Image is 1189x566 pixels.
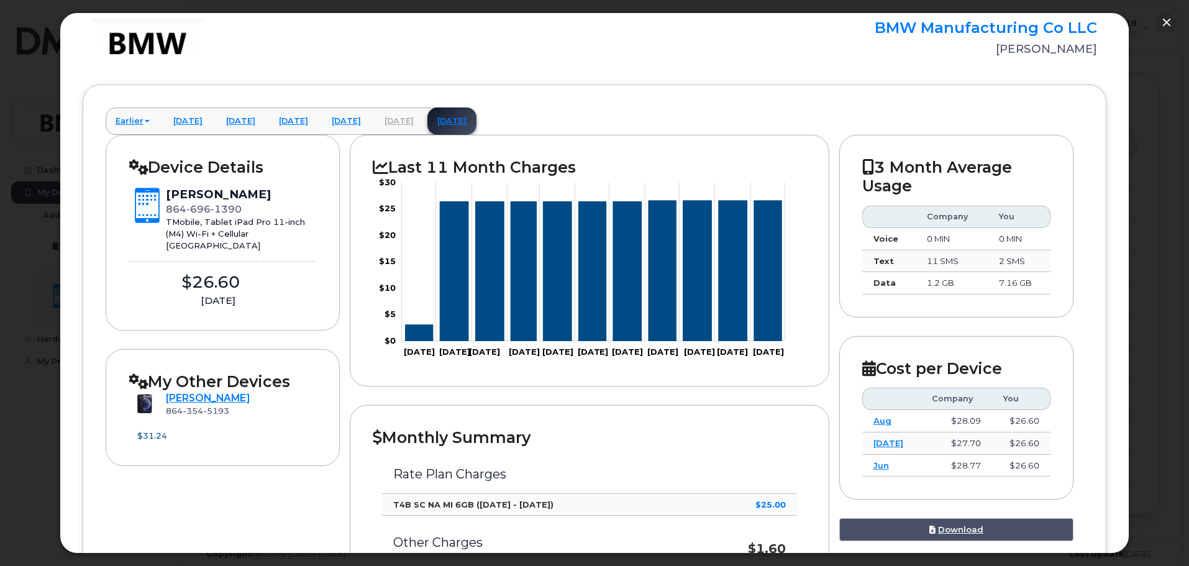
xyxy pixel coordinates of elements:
[543,347,574,357] tspan: [DATE]
[992,410,1050,432] td: $26.60
[129,271,293,294] div: $26.60
[916,228,988,250] td: 0 MIN
[379,283,396,293] tspan: $10
[406,201,782,341] g: Series
[509,347,540,357] tspan: [DATE]
[393,467,785,481] h3: Rate Plan Charges
[203,406,229,416] span: 5193
[166,203,242,215] span: 864
[916,250,988,273] td: 11 SMS
[753,347,784,357] tspan: [DATE]
[648,347,679,357] tspan: [DATE]
[1135,512,1180,557] iframe: Messenger Launcher
[873,234,898,244] strong: Voice
[373,158,806,176] h2: Last 11 Month Charges
[166,392,250,404] a: [PERSON_NAME]
[992,432,1050,455] td: $26.60
[684,347,715,357] tspan: [DATE]
[385,335,396,345] tspan: $0
[375,107,424,135] a: [DATE]
[269,107,318,135] a: [DATE]
[129,372,317,391] h2: My Other Devices
[379,177,785,357] g: Chart
[992,388,1050,410] th: You
[427,107,476,135] a: [DATE]
[129,294,307,308] div: [DATE]
[385,309,396,319] tspan: $5
[921,410,992,432] td: $28.09
[873,256,894,266] strong: Text
[379,177,396,187] tspan: $30
[916,206,988,228] th: Company
[988,250,1050,273] td: 2 SMS
[921,432,992,455] td: $27.70
[988,272,1050,294] td: 7.16 GB
[921,455,992,477] td: $28.77
[439,347,470,357] tspan: [DATE]
[988,206,1050,228] th: You
[873,278,896,288] strong: Data
[379,204,396,214] tspan: $25
[166,186,317,203] div: [PERSON_NAME]
[612,347,643,357] tspan: [DATE]
[379,230,396,240] tspan: $20
[216,107,265,135] a: [DATE]
[211,203,242,215] span: 1390
[129,158,317,176] h2: Device Details
[873,438,903,448] a: [DATE]
[916,272,988,294] td: 1.2 GB
[322,107,371,135] a: [DATE]
[988,228,1050,250] td: 0 MIN
[470,347,501,357] tspan: [DATE]
[717,347,749,357] tspan: [DATE]
[921,388,992,410] th: Company
[166,216,317,251] div: TMobile, Tablet iPad Pro 11-inch (M4) Wi-Fi + Cellular [GEOGRAPHIC_DATA]
[873,460,889,470] a: Jun
[166,406,229,416] span: 864
[862,359,1051,378] h2: Cost per Device
[992,455,1050,477] td: $26.60
[379,257,396,267] tspan: $15
[578,347,609,357] tspan: [DATE]
[404,347,435,357] tspan: [DATE]
[862,158,1051,196] h2: 3 Month Average Usage
[373,428,806,447] h2: Monthly Summary
[873,416,891,426] a: Aug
